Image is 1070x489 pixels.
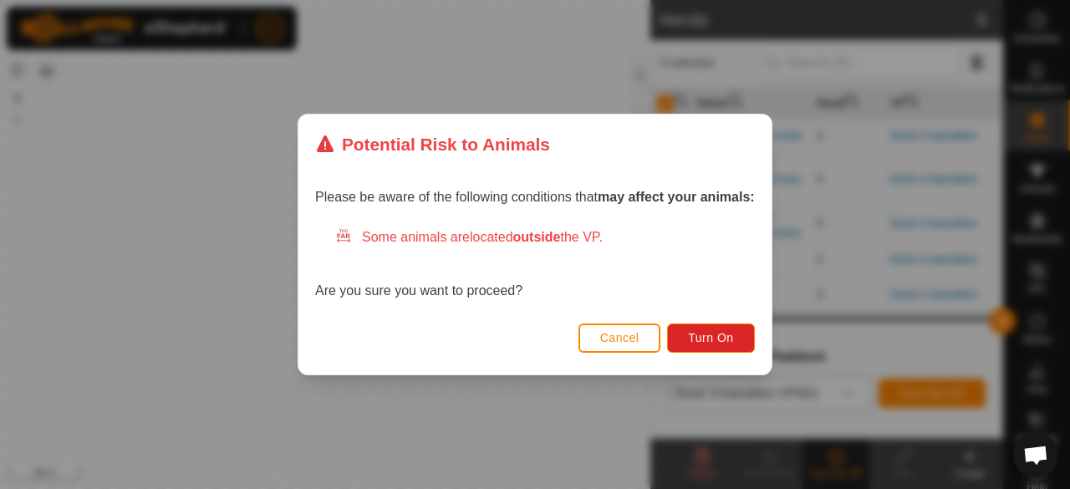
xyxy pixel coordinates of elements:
[1013,432,1058,477] div: Open chat
[335,227,755,247] div: Some animals are
[315,131,550,157] div: Potential Risk to Animals
[513,230,561,244] strong: outside
[578,323,661,353] button: Cancel
[315,190,755,204] span: Please be aware of the following conditions that
[668,323,755,353] button: Turn On
[600,331,639,344] span: Cancel
[470,230,603,244] span: located the VP.
[598,190,755,204] strong: may affect your animals:
[315,227,755,301] div: Are you sure you want to proceed?
[689,331,734,344] span: Turn On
